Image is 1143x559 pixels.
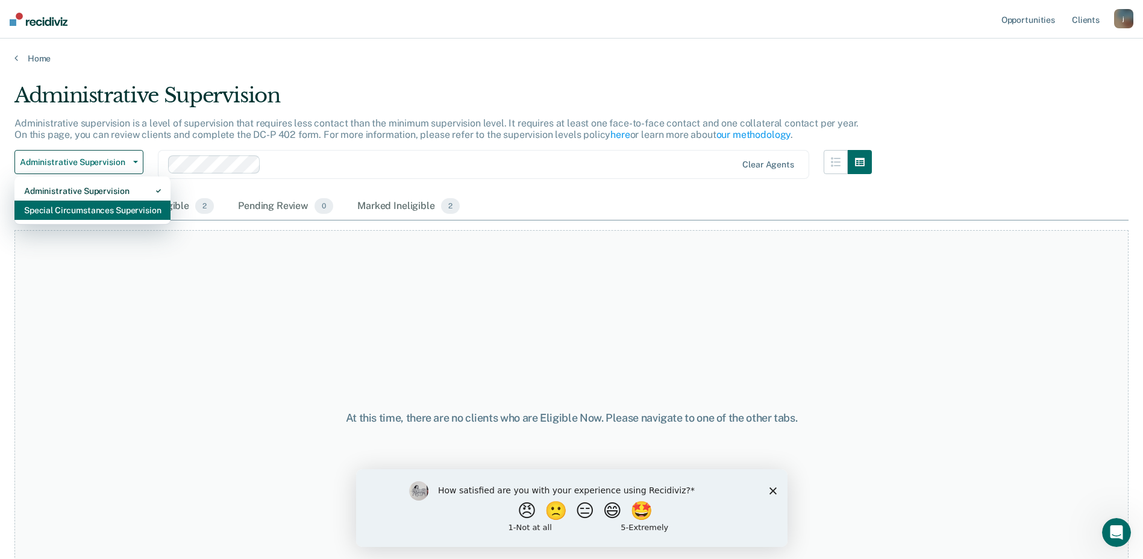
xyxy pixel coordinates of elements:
[716,129,791,140] a: our methodology
[293,411,850,425] div: At this time, there are no clients who are Eligible Now. Please navigate to one of the other tabs.
[20,157,128,167] span: Administrative Supervision
[236,193,336,220] div: Pending Review0
[1114,9,1133,28] button: j
[14,53,1129,64] a: Home
[10,13,67,26] img: Recidiviz
[14,150,143,174] button: Administrative Supervision
[14,117,859,140] p: Administrative supervision is a level of supervision that requires less contact than the minimum ...
[14,83,872,117] div: Administrative Supervision
[742,160,794,170] div: Clear agents
[24,201,161,220] div: Special Circumstances Supervision
[441,198,460,214] span: 2
[195,198,214,214] span: 2
[24,181,161,201] div: Administrative Supervision
[1102,518,1131,547] iframe: Intercom live chat
[315,198,333,214] span: 0
[356,469,788,547] iframe: Survey by Kim from Recidiviz
[610,129,630,140] a: here
[355,193,462,220] div: Marked Ineligible2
